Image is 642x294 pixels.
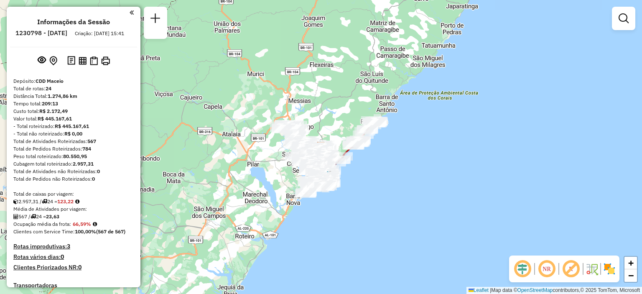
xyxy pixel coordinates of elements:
i: Total de rotas [31,214,36,219]
a: Exibir filtros [615,10,632,27]
strong: R$ 445.167,61 [38,115,72,122]
h4: Rotas vários dias: [13,253,134,261]
div: Peso total roteirizado: [13,153,134,160]
div: Valor total: [13,115,134,123]
strong: 100,00% [75,228,96,235]
div: Total de caixas por viagem: [13,190,134,198]
h4: Informações da Sessão [37,18,110,26]
span: Ocultar NR [537,259,557,279]
strong: 66,59% [73,221,91,227]
strong: 209:13 [42,100,58,107]
strong: 0 [78,263,82,271]
strong: 24 [46,85,51,92]
a: Clique aqui para minimizar o painel [130,8,134,17]
h4: Clientes Priorizados NR: [13,264,134,271]
div: Distância Total: [13,92,134,100]
div: Total de Pedidos Roteirizados: [13,145,134,153]
div: - Total roteirizado: [13,123,134,130]
span: + [628,258,634,268]
strong: 23,63 [46,213,59,220]
i: Total de Atividades [13,214,18,219]
img: 303 UDC Full Litoral [322,171,333,182]
button: Visualizar Romaneio [88,55,99,67]
button: Visualizar relatório de Roteirização [77,55,88,66]
div: Tempo total: [13,100,134,107]
button: Imprimir Rotas [99,55,112,67]
div: Criação: [DATE] 15:41 [71,30,127,37]
i: Meta Caixas/viagem: 161,43 Diferença: -38,21 [75,199,79,204]
div: Total de Pedidos não Roteirizados: [13,175,134,183]
img: UDC zumpy [315,140,326,151]
strong: (567 de 567) [96,228,125,235]
div: Custo total: [13,107,134,115]
span: | [490,287,491,293]
h4: Rotas improdutivas: [13,243,134,250]
strong: 1.274,86 km [48,93,77,99]
div: Cubagem total roteirizado: [13,160,134,168]
img: Exibir/Ocultar setores [603,262,616,276]
div: Total de Atividades não Roteirizadas: [13,168,134,175]
a: Leaflet [469,287,489,293]
button: Centralizar mapa no depósito ou ponto de apoio [48,54,59,67]
strong: 784 [82,146,91,152]
span: Ocupação média da frota: [13,221,71,227]
button: Exibir sessão original [36,54,48,67]
div: Total de Atividades Roteirizadas: [13,138,134,145]
div: 2.957,31 / 24 = [13,198,134,205]
strong: 3 [67,243,70,250]
strong: 0 [92,176,95,182]
div: Map data © contributors,© 2025 TomTom, Microsoft [466,287,642,294]
div: 567 / 24 = [13,213,134,220]
h4: Transportadoras [13,282,134,289]
a: OpenStreetMap [517,287,553,293]
button: Logs desbloquear sessão [66,54,77,67]
img: FAD CDD Maceio [316,141,326,152]
span: − [628,270,634,281]
a: Nova sessão e pesquisa [147,10,164,29]
em: Média calculada utilizando a maior ocupação (%Peso ou %Cubagem) de cada rota da sessão. Rotas cro... [93,222,97,227]
img: Fluxo de ruas [585,262,599,276]
strong: R$ 445.167,61 [55,123,89,129]
i: Total de rotas [42,199,47,204]
strong: 2.957,31 [73,161,94,167]
strong: R$ 2.172,49 [39,108,68,114]
div: Depósito: [13,77,134,85]
span: Clientes com Service Time: [13,228,75,235]
strong: 0 [97,168,100,174]
strong: 0 [61,253,64,261]
i: Cubagem total roteirizado [13,199,18,204]
span: Ocultar deslocamento [512,259,532,279]
div: Total de rotas: [13,85,134,92]
strong: R$ 0,00 [64,130,82,137]
strong: CDD Maceio [36,78,64,84]
strong: 80.550,95 [63,153,87,159]
h6: 1230798 - [DATE] [15,29,67,37]
a: Zoom out [624,269,637,282]
a: Zoom in [624,257,637,269]
strong: 567 [87,138,96,144]
strong: 123,22 [57,198,74,205]
div: - Total não roteirizado: [13,130,134,138]
div: Média de Atividades por viagem: [13,205,134,213]
span: Exibir rótulo [561,259,581,279]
